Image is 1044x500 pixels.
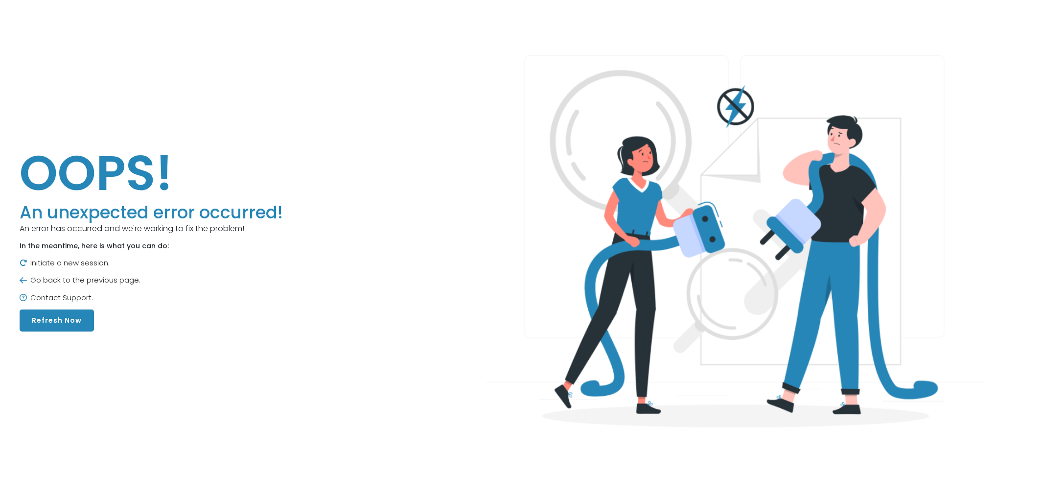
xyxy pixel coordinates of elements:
[20,241,283,251] p: In the meantime, here is what you can do:
[20,223,283,235] p: An error has occurred and we're working to fix the problem!
[20,202,283,223] h3: An unexpected error occurred!
[20,258,283,269] p: Initiate a new session.
[20,310,94,332] button: Refresh Now
[20,275,283,286] p: Go back to the previous page.
[20,292,283,304] p: Contact Support.
[20,143,283,202] h1: OOPS!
